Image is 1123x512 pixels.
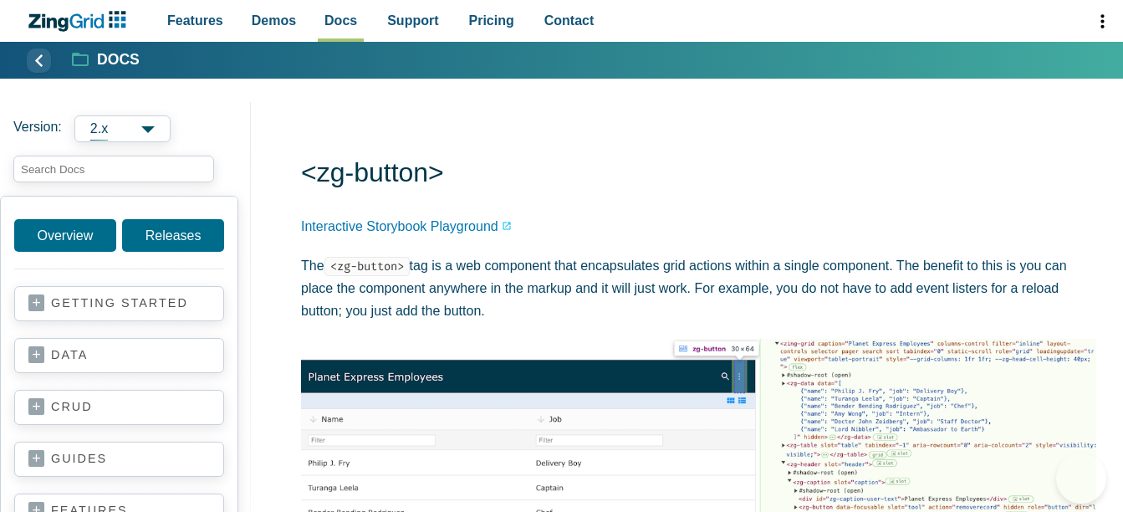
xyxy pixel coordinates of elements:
span: Demos [252,9,296,32]
label: Versions [13,115,237,142]
iframe: Help Scout Beacon - Open [1056,453,1106,504]
a: Overview [14,219,116,252]
a: getting started [28,295,210,312]
span: Docs [324,9,357,32]
span: Features [167,9,223,32]
input: search input [13,156,214,182]
span: Version: [13,115,62,142]
a: guides [28,451,210,468]
strong: Docs [97,53,140,68]
p: The tag is a web component that encapsulates grid actions within a single component. The benefit ... [301,254,1096,323]
span: Pricing [469,9,514,32]
span: Support [387,9,438,32]
span: Contact [544,9,595,32]
code: <zg-button> [324,257,410,276]
a: ZingChart Logo. Click to return to the homepage [27,11,135,32]
a: Releases [122,219,224,252]
a: Interactive Storybook Playground [301,215,512,238]
a: Docs [73,50,140,70]
a: crud [28,399,210,416]
a: data [28,347,210,364]
h1: <zg-button> [301,156,1096,193]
